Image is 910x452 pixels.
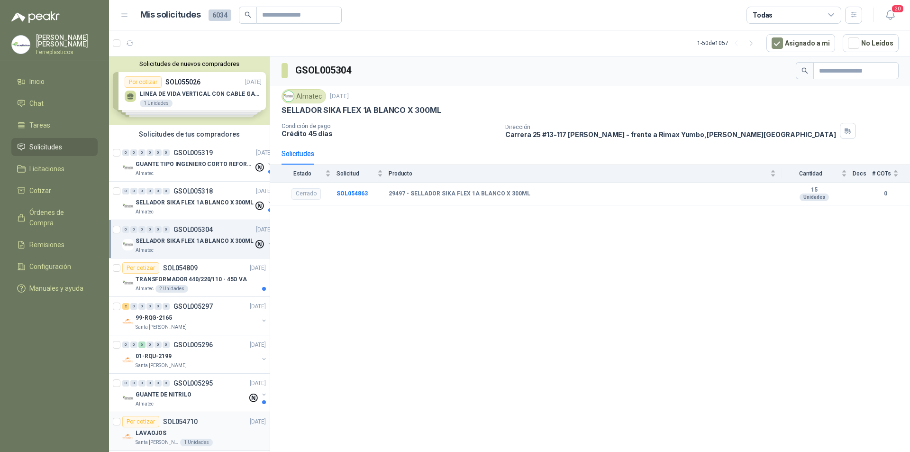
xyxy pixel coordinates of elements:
p: GSOL005319 [173,149,213,156]
p: Almatec [136,285,154,293]
button: Solicitudes de nuevos compradores [113,60,266,67]
b: 0 [872,189,899,198]
div: 0 [130,380,137,387]
img: Company Logo [283,91,294,101]
div: Solicitudes [282,148,314,159]
span: Inicio [29,76,45,87]
span: Solicitud [337,170,375,177]
p: GSOL005295 [173,380,213,387]
div: 0 [155,380,162,387]
p: SELLADOR SIKA FLEX 1A BLANCO X 300ML [136,198,254,207]
button: 20 [882,7,899,24]
p: GSOL005296 [173,341,213,348]
div: 0 [122,380,129,387]
div: 0 [146,188,154,194]
h3: GSOL005304 [295,63,353,78]
p: GUANTE DE NITRILO [136,390,191,399]
p: 99-RQG-2165 [136,314,172,323]
th: # COTs [872,165,910,182]
div: 0 [146,380,154,387]
a: 2 0 0 0 0 0 GSOL005297[DATE] Company Logo99-RQG-2165Santa [PERSON_NAME] [122,301,268,331]
th: Docs [853,165,872,182]
div: 0 [163,303,170,310]
a: Licitaciones [11,160,98,178]
p: Almatec [136,170,154,177]
p: Almatec [136,400,154,408]
p: Santa [PERSON_NAME] [136,323,187,331]
img: Company Logo [122,431,134,443]
div: 0 [138,303,146,310]
div: 0 [130,149,137,156]
div: Por cotizar [122,262,159,274]
p: Santa [PERSON_NAME] [136,362,187,369]
p: [DATE] [250,341,266,350]
span: Tareas [29,120,50,130]
p: Condición de pago [282,123,498,129]
span: search [801,67,808,74]
div: Todas [753,10,773,20]
a: Solicitudes [11,138,98,156]
div: 0 [163,149,170,156]
th: Producto [389,165,782,182]
p: Dirección [505,124,836,130]
p: [DATE] [256,187,272,196]
a: 0 0 0 0 0 0 GSOL005304[DATE] Company LogoSELLADOR SIKA FLEX 1A BLANCO X 300MLAlmatec [122,224,274,254]
p: Almatec [136,208,154,216]
a: 0 0 0 0 0 0 GSOL005318[DATE] Company LogoSELLADOR SIKA FLEX 1A BLANCO X 300MLAlmatec [122,185,274,216]
p: [PERSON_NAME] [PERSON_NAME] [36,34,98,47]
div: Solicitudes de nuevos compradoresPor cotizarSOL055026[DATE] LINEA DE VIDA VERTICAL CON CABLE GALV... [109,56,270,125]
img: Company Logo [122,277,134,289]
a: 0 0 0 0 0 0 GSOL005295[DATE] Company LogoGUANTE DE NITRILOAlmatec [122,378,268,408]
div: Almatec [282,89,326,103]
b: 29497 - SELLADOR SIKA FLEX 1A BLANCO X 300ML [389,190,530,198]
div: 6 [138,341,146,348]
div: 0 [122,149,129,156]
span: 20 [891,4,904,13]
div: 0 [163,380,170,387]
div: Solicitudes de tus compradores [109,125,270,143]
div: Cerrado [291,188,321,200]
div: 0 [155,149,162,156]
th: Estado [270,165,337,182]
b: SOL054863 [337,190,368,197]
span: Chat [29,98,44,109]
img: Company Logo [12,36,30,54]
a: Tareas [11,116,98,134]
p: [DATE] [256,225,272,234]
p: GSOL005304 [173,226,213,233]
span: Órdenes de Compra [29,207,89,228]
p: [DATE] [250,302,266,311]
p: Crédito 45 días [282,129,498,138]
div: 0 [138,226,146,233]
div: 0 [130,226,137,233]
span: 6034 [209,9,231,21]
th: Cantidad [782,165,853,182]
p: [DATE] [250,379,266,388]
span: Cotizar [29,185,51,196]
span: Remisiones [29,240,64,250]
div: 1 Unidades [180,439,213,446]
span: Licitaciones [29,164,64,174]
img: Company Logo [122,354,134,366]
img: Company Logo [122,393,134,404]
div: 0 [146,341,154,348]
p: TRANSFORMADOR 440/220/110 - 45O VA [136,275,247,284]
a: Por cotizarSOL054710[DATE] Company LogoLAVAOJOSSanta [PERSON_NAME]1 Unidades [109,412,270,451]
span: search [245,11,251,18]
div: 0 [130,303,137,310]
div: 0 [122,226,129,233]
span: Solicitudes [29,142,62,152]
p: Almatec [136,247,154,254]
p: GSOL005297 [173,303,213,310]
a: Configuración [11,258,98,276]
span: Configuración [29,261,71,272]
div: 0 [138,149,146,156]
p: [DATE] [250,264,266,273]
a: 0 0 0 0 0 0 GSOL005319[DATE] Company LogoGUANTE TIPO INGENIERO CORTO REFORZADOAlmatec [122,147,274,177]
a: Remisiones [11,236,98,254]
img: Company Logo [122,162,134,174]
div: 0 [122,341,129,348]
img: Company Logo [122,239,134,250]
span: Estado [282,170,323,177]
div: 0 [138,380,146,387]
